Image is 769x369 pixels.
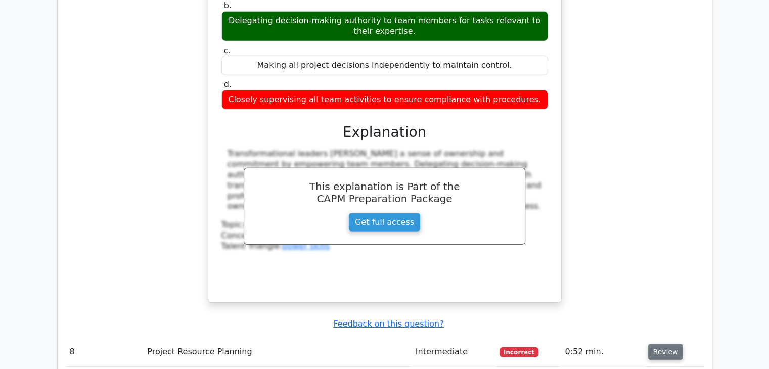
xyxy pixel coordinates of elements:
[221,90,548,110] div: Closely supervising all team activities to ensure compliance with procedures.
[561,338,644,366] td: 0:52 min.
[348,213,421,232] a: Get full access
[500,347,538,357] span: Incorrect
[221,220,548,230] div: Topic:
[228,149,542,212] div: Transformational leaders [PERSON_NAME] a sense of ownership and commitment by empowering team mem...
[221,56,548,75] div: Making all project decisions independently to maintain control.
[224,45,231,55] span: c.
[224,79,232,89] span: d.
[221,11,548,41] div: Delegating decision-making authority to team members for tasks relevant to their expertise.
[412,338,495,366] td: Intermediate
[282,241,330,251] a: power skills
[224,1,232,10] span: b.
[143,338,411,366] td: Project Resource Planning
[221,230,548,241] div: Concept:
[66,338,144,366] td: 8
[221,220,548,251] div: Talent Triangle:
[333,319,443,329] a: Feedback on this question?
[228,124,542,141] h3: Explanation
[648,344,683,360] button: Review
